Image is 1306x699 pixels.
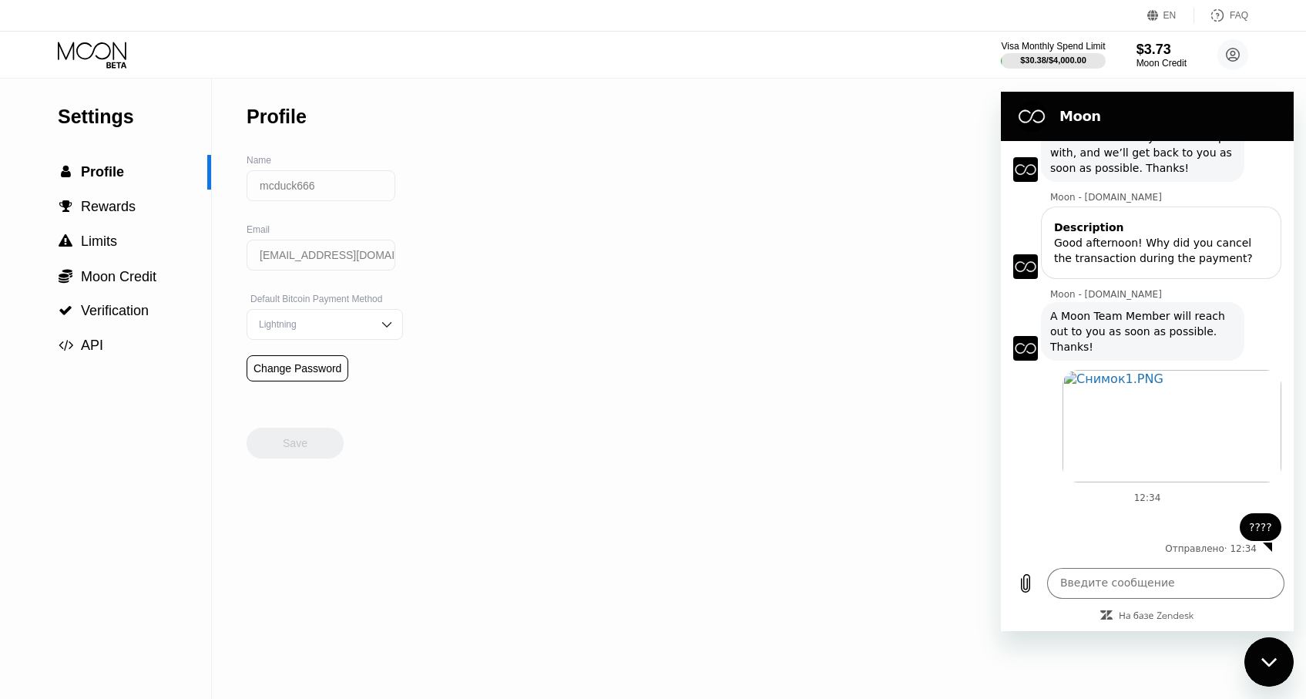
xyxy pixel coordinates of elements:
span: Moon Credit [81,269,156,284]
span: Rewards [81,199,136,214]
span: Limits [81,234,117,249]
div: Visa Monthly Spend Limit$30.38/$4,000.00 [1001,41,1105,69]
div: Change Password [247,355,348,381]
div: Email [247,224,403,235]
div: $30.38 / $4,000.00 [1020,55,1086,65]
div:  [58,268,73,284]
span:  [59,304,72,318]
div: Name [247,155,403,166]
div:  [58,165,73,179]
div:  [58,304,73,318]
div: Profile [247,106,307,128]
div: Default Bitcoin Payment Method [247,294,403,304]
iframe: Окно обмена сообщениями [1001,92,1294,631]
div: Moon Credit [1136,58,1187,69]
div: Settings [58,106,211,128]
span:  [59,234,72,248]
span:  [61,165,71,179]
span: Profile [81,164,124,180]
div: EN [1163,10,1177,21]
div: $3.73Moon Credit [1136,42,1187,69]
iframe: Кнопка, открывающая окно обмена сообщениями; идет разговор [1244,637,1294,687]
span:  [59,268,72,284]
div: Lightning [255,319,371,330]
span:  [59,338,73,352]
div:  [58,200,73,213]
div: $3.73 [1136,42,1187,58]
div: Visa Monthly Spend Limit [1001,41,1105,52]
span:  [59,200,72,213]
div:  [58,338,73,352]
div: FAQ [1230,10,1248,21]
div: EN [1147,8,1194,23]
span: Verification [81,303,149,318]
div:  [58,234,73,248]
div: FAQ [1194,8,1248,23]
div: Change Password [253,362,341,375]
span: API [81,338,103,353]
